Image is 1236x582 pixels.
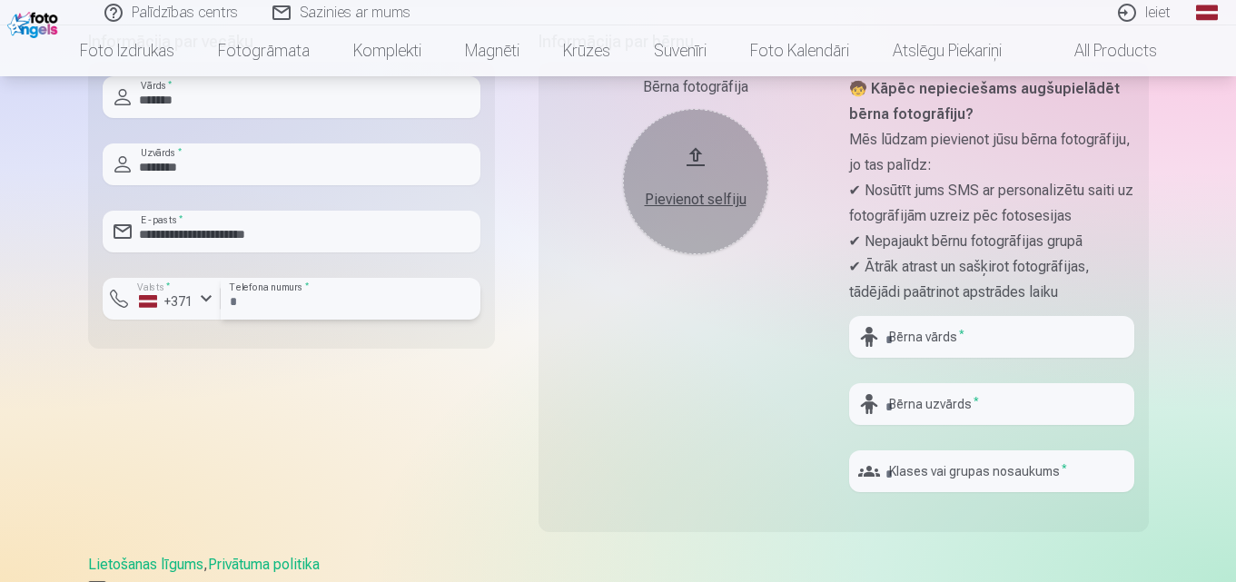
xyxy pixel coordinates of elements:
img: /fa1 [7,7,63,38]
a: Foto izdrukas [58,25,196,76]
a: Fotogrāmata [196,25,331,76]
strong: 🧒 Kāpēc nepieciešams augšupielādēt bērna fotogrāfiju? [849,80,1120,123]
p: ✔ Ātrāk atrast un sašķirot fotogrāfijas, tādējādi paātrinot apstrādes laiku [849,254,1134,305]
p: Mēs lūdzam pievienot jūsu bērna fotogrāfiju, jo tas palīdz: [849,127,1134,178]
a: Magnēti [443,25,541,76]
p: ✔ Nepajaukt bērnu fotogrāfijas grupā [849,229,1134,254]
div: Bērna fotogrāfija [553,76,838,98]
a: Komplekti [331,25,443,76]
a: Foto kalendāri [728,25,871,76]
div: Pievienot selfiju [641,189,750,211]
a: All products [1023,25,1179,76]
a: Lietošanas līgums [88,556,203,573]
a: Suvenīri [632,25,728,76]
button: Valsts*+371 [103,278,221,320]
div: +371 [139,292,193,311]
button: Pievienot selfiju [623,109,768,254]
label: Valsts [132,281,176,294]
a: Krūzes [541,25,632,76]
a: Atslēgu piekariņi [871,25,1023,76]
p: ✔ Nosūtīt jums SMS ar personalizētu saiti uz fotogrāfijām uzreiz pēc fotosesijas [849,178,1134,229]
a: Privātuma politika [208,556,320,573]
